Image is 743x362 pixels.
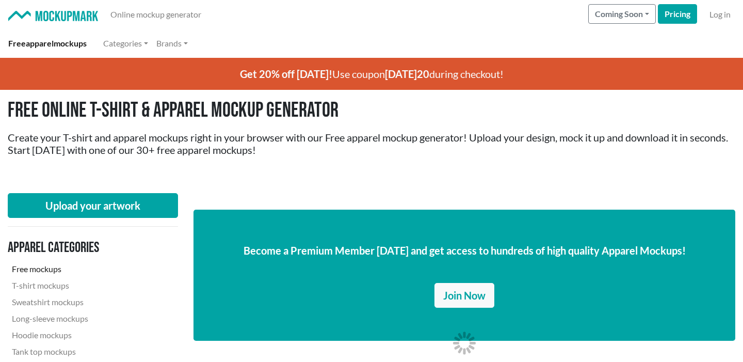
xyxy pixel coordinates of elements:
a: Brands [152,33,192,54]
a: Free mockups [8,261,148,277]
a: Long-sleeve mockups [8,310,148,327]
a: Categories [99,33,152,54]
button: Coming Soon [588,4,656,24]
a: Log in [705,4,735,25]
a: Tank top mockups [8,343,148,360]
a: Freeapparelmockups [4,33,91,54]
a: Pricing [658,4,697,24]
h3: Apparel categories [8,239,148,257]
img: Mockup Mark [8,11,98,22]
span: apparel [26,38,54,48]
h2: Create your T-shirt and apparel mockups right in your browser with our Free apparel mockup genera... [8,131,735,156]
span: Get 20% off [DATE]! [240,68,332,80]
a: Hoodie mockups [8,327,148,343]
a: Join Now [434,283,494,308]
h1: Free Online T-shirt & Apparel Mockup Generator [8,98,735,123]
p: Become a Premium Member [DATE] and get access to hundreds of high quality Apparel Mockups! [210,243,719,258]
span: [DATE]20 [385,68,429,80]
a: Online mockup generator [106,4,205,25]
p: Use coupon during checkout! [85,58,658,90]
button: Upload your artwork [8,193,178,218]
a: T-shirt mockups [8,277,148,294]
a: Sweatshirt mockups [8,294,148,310]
